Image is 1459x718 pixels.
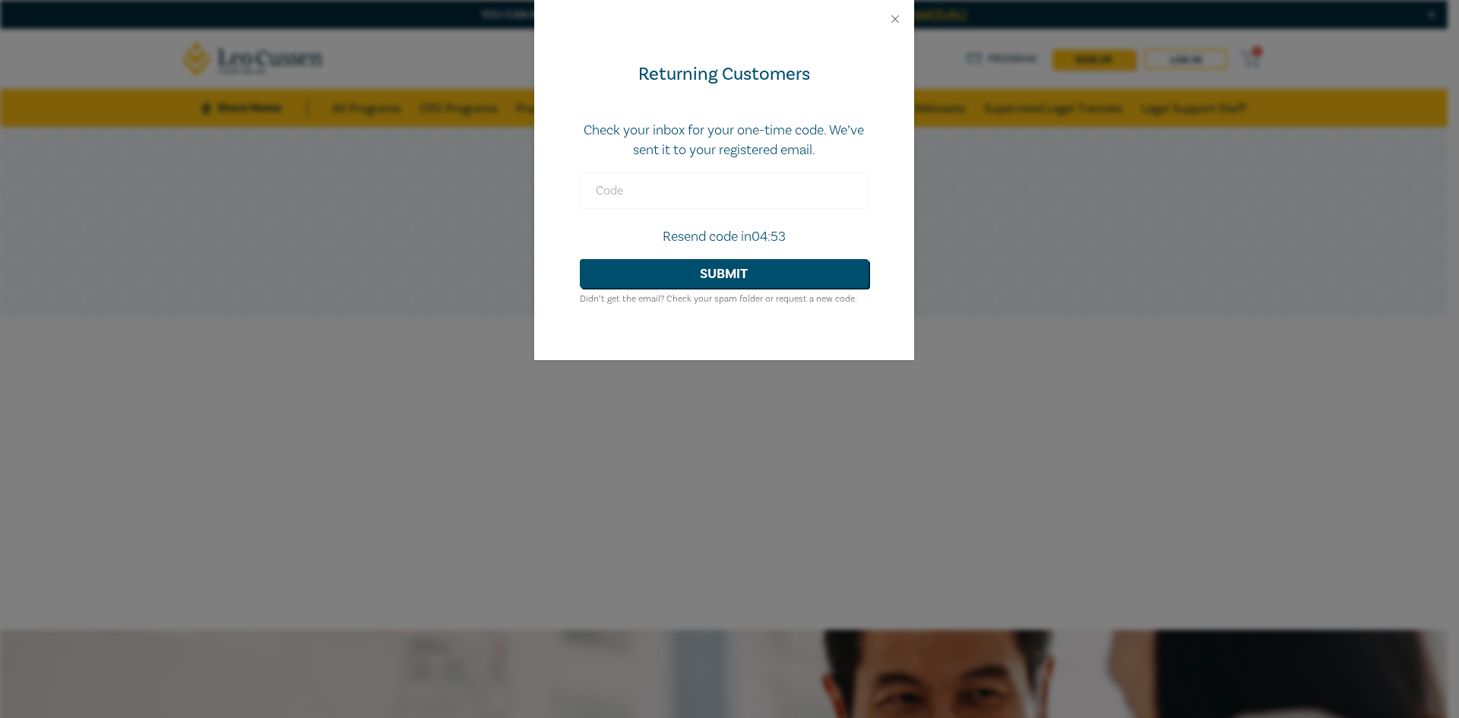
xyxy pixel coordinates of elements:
button: Close [888,12,902,26]
p: Resend code in 04:53 [580,227,869,247]
div: Returning Customers [580,62,869,87]
button: Submit [580,259,869,288]
input: Code [580,172,869,209]
small: Didn’t get the email? Check your spam folder or request a new code. [580,293,857,305]
p: Check your inbox for your one-time code. We’ve sent it to your registered email. [580,121,869,160]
